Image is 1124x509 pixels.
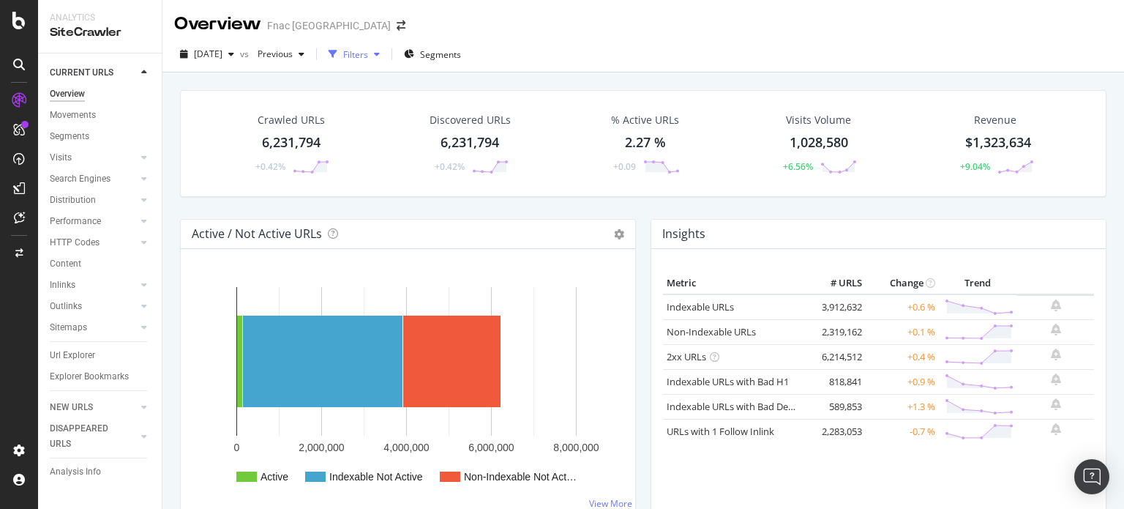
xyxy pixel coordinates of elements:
[50,369,129,384] div: Explorer Bookmarks
[50,278,75,293] div: Inlinks
[1051,423,1061,435] div: bell-plus
[50,108,151,123] a: Movements
[790,133,848,152] div: 1,028,580
[625,133,666,152] div: 2.27 %
[939,272,1017,294] th: Trend
[398,42,467,66] button: Segments
[50,12,150,24] div: Analytics
[194,48,222,60] span: 2025 Aug. 31st
[866,369,939,394] td: +0.9 %
[807,419,866,444] td: 2,283,053
[50,256,81,272] div: Content
[1051,300,1061,311] div: bell-plus
[50,235,137,250] a: HTTP Codes
[383,442,429,453] text: 4,000,000
[50,464,151,480] a: Analysis Info
[192,272,618,501] svg: A chart.
[50,421,124,452] div: DISAPPEARED URLS
[866,344,939,369] td: +0.4 %
[667,400,826,413] a: Indexable URLs with Bad Description
[662,224,705,244] h4: Insights
[258,113,325,127] div: Crawled URLs
[240,48,252,60] span: vs
[50,171,137,187] a: Search Engines
[420,48,461,61] span: Segments
[974,113,1016,127] span: Revenue
[50,299,137,314] a: Outlinks
[50,65,137,81] a: CURRENT URLS
[50,400,137,415] a: NEW URLS
[50,193,137,208] a: Distribution
[866,419,939,444] td: -0.7 %
[174,12,261,37] div: Overview
[50,369,151,384] a: Explorer Bookmarks
[50,421,137,452] a: DISAPPEARED URLS
[50,320,137,335] a: Sitemaps
[667,325,756,338] a: Non-Indexable URLs
[50,320,87,335] div: Sitemaps
[50,235,100,250] div: HTTP Codes
[960,160,990,173] div: +9.04%
[50,129,89,144] div: Segments
[783,160,813,173] div: +6.56%
[50,86,85,102] div: Overview
[234,442,240,453] text: 0
[323,42,386,66] button: Filters
[50,400,93,415] div: NEW URLS
[50,214,101,229] div: Performance
[50,299,82,314] div: Outlinks
[965,133,1031,151] span: $1,323,634
[255,160,285,173] div: +0.42%
[667,300,734,313] a: Indexable URLs
[663,272,807,294] th: Metric
[611,113,679,127] div: % Active URLs
[807,394,866,419] td: 589,853
[50,129,151,144] a: Segments
[807,344,866,369] td: 6,214,512
[50,214,137,229] a: Performance
[262,133,321,152] div: 6,231,794
[50,24,150,41] div: SiteCrawler
[261,471,288,483] text: Active
[343,48,368,61] div: Filters
[252,48,293,60] span: Previous
[667,425,774,438] a: URLs with 1 Follow Inlink
[807,272,866,294] th: # URLS
[786,113,851,127] div: Visits Volume
[807,294,866,320] td: 3,912,632
[430,113,511,127] div: Discovered URLs
[50,150,137,166] a: Visits
[50,256,151,272] a: Content
[464,471,577,483] text: Non-Indexable Not Act…
[614,229,624,239] i: Options
[667,375,789,388] a: Indexable URLs with Bad H1
[441,133,499,152] div: 6,231,794
[1051,324,1061,335] div: bell-plus
[329,471,423,483] text: Indexable Not Active
[192,224,322,244] h4: Active / Not Active URLs
[397,21,405,31] div: arrow-right-arrow-left
[50,348,151,363] a: Url Explorer
[866,272,939,294] th: Change
[807,319,866,344] td: 2,319,162
[50,278,137,293] a: Inlinks
[299,442,344,453] text: 2,000,000
[50,86,151,102] a: Overview
[252,42,310,66] button: Previous
[807,369,866,394] td: 818,841
[866,294,939,320] td: +0.6 %
[613,160,636,173] div: +0.09
[50,108,96,123] div: Movements
[50,348,95,363] div: Url Explorer
[866,394,939,419] td: +1.3 %
[50,171,110,187] div: Search Engines
[50,464,101,480] div: Analysis Info
[435,160,465,173] div: +0.42%
[50,193,96,208] div: Distribution
[468,442,514,453] text: 6,000,000
[267,18,391,33] div: Fnac [GEOGRAPHIC_DATA]
[1051,398,1061,410] div: bell-plus
[1051,349,1061,360] div: bell-plus
[1051,374,1061,385] div: bell-plus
